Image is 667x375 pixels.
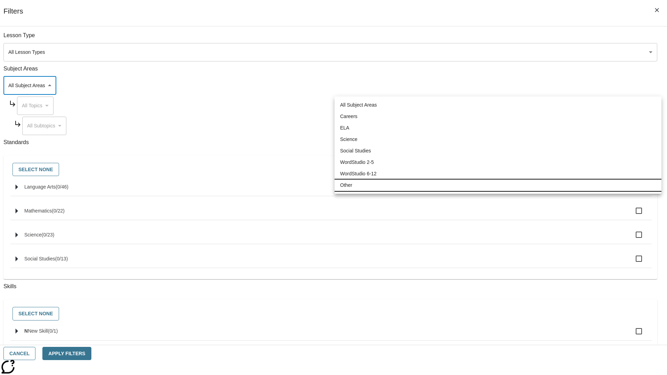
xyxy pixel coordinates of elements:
li: Social Studies [335,145,661,157]
li: All Subject Areas [335,99,661,111]
li: Science [335,134,661,145]
li: ELA [335,122,661,134]
li: WordStudio 6-12 [335,168,661,180]
li: Other [335,180,661,191]
li: WordStudio 2-5 [335,157,661,168]
li: Careers [335,111,661,122]
ul: Select a Subject Area [335,97,661,194]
